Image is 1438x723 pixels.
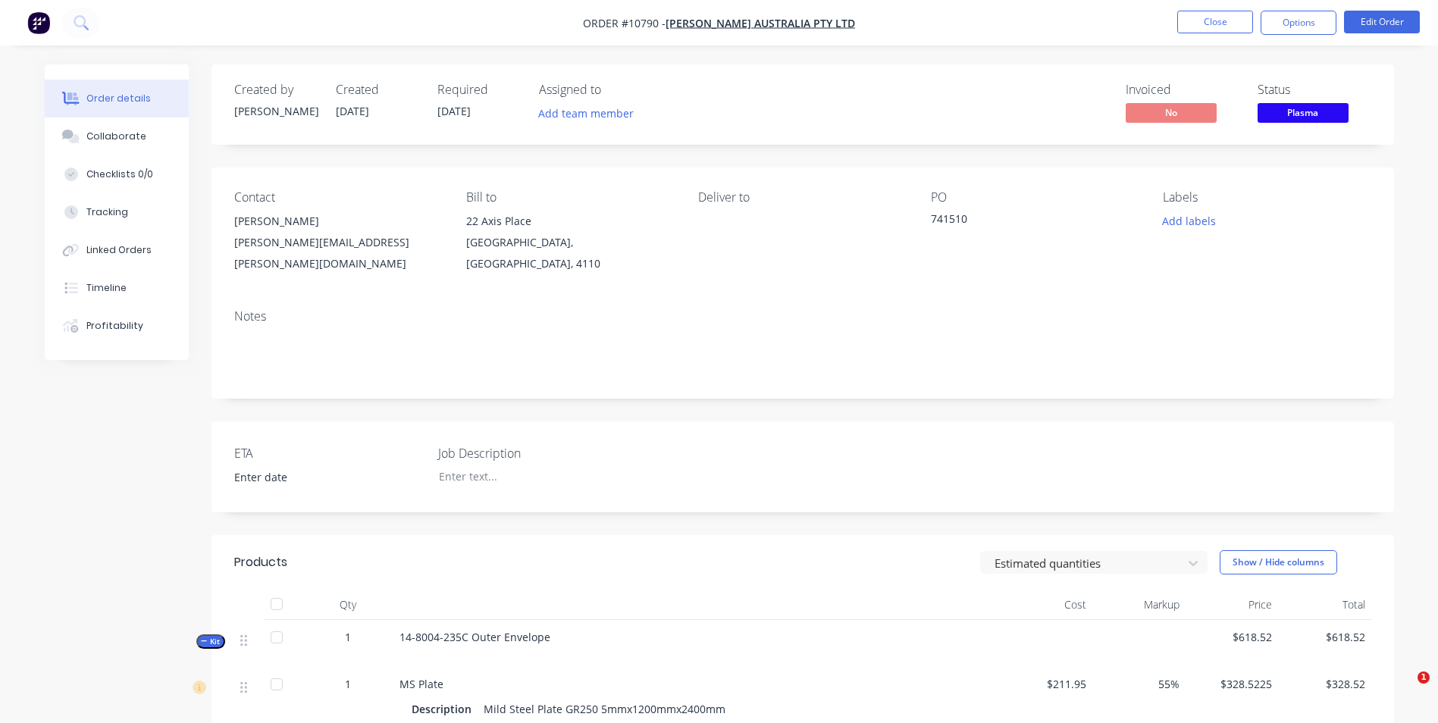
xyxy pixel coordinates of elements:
[1098,676,1180,692] span: 55%
[1284,629,1365,645] span: $618.52
[466,211,674,232] div: 22 Axis Place
[234,211,442,274] div: [PERSON_NAME][PERSON_NAME][EMAIL_ADDRESS][PERSON_NAME][DOMAIN_NAME]
[45,269,189,307] button: Timeline
[234,553,287,571] div: Products
[539,83,691,97] div: Assigned to
[234,232,442,274] div: [PERSON_NAME][EMAIL_ADDRESS][PERSON_NAME][DOMAIN_NAME]
[1006,676,1087,692] span: $211.95
[1258,103,1349,126] button: Plasma
[1192,676,1273,692] span: $328.5225
[466,211,674,274] div: 22 Axis Place[GEOGRAPHIC_DATA], [GEOGRAPHIC_DATA], 4110
[1261,11,1336,35] button: Options
[539,103,642,124] button: Add team member
[234,309,1371,324] div: Notes
[86,130,146,143] div: Collaborate
[1278,590,1371,620] div: Total
[196,634,225,649] button: Kit
[302,590,393,620] div: Qty
[27,11,50,34] img: Factory
[234,211,442,232] div: [PERSON_NAME]
[466,190,674,205] div: Bill to
[45,80,189,117] button: Order details
[1258,83,1371,97] div: Status
[336,104,369,118] span: [DATE]
[45,155,189,193] button: Checklists 0/0
[437,104,471,118] span: [DATE]
[466,232,674,274] div: [GEOGRAPHIC_DATA], [GEOGRAPHIC_DATA], 4110
[234,190,442,205] div: Contact
[1284,676,1365,692] span: $328.52
[1177,11,1253,33] button: Close
[234,83,318,97] div: Created by
[234,103,318,119] div: [PERSON_NAME]
[86,243,152,257] div: Linked Orders
[45,117,189,155] button: Collaborate
[931,211,1120,232] div: 741510
[345,629,351,645] span: 1
[698,190,906,205] div: Deliver to
[1126,83,1239,97] div: Invoiced
[1386,671,1423,708] iframe: Intercom live chat
[1163,190,1371,205] div: Labels
[1186,590,1279,620] div: Price
[86,319,143,333] div: Profitability
[234,444,424,462] label: ETA
[437,83,521,97] div: Required
[438,444,628,462] label: Job Description
[399,630,550,644] span: 14-8004-235C Outer Envelope
[336,83,419,97] div: Created
[45,307,189,345] button: Profitability
[1344,11,1420,33] button: Edit Order
[931,190,1139,205] div: PO
[412,698,478,720] div: Description
[45,231,189,269] button: Linked Orders
[86,205,128,219] div: Tracking
[45,193,189,231] button: Tracking
[1092,590,1186,620] div: Markup
[201,636,221,647] span: Kit
[1000,590,1093,620] div: Cost
[86,92,151,105] div: Order details
[1154,211,1224,231] button: Add labels
[1220,550,1337,574] button: Show / Hide columns
[224,466,412,489] input: Enter date
[666,16,855,30] a: [PERSON_NAME] Australia Pty Ltd
[478,698,732,720] div: Mild Steel Plate GR250 5mmx1200mmx2400mm
[399,677,443,691] span: MS Plate
[1418,671,1430,684] span: 1
[1192,629,1273,645] span: $618.52
[86,167,153,181] div: Checklists 0/0
[530,103,641,124] button: Add team member
[86,281,127,295] div: Timeline
[1126,103,1217,122] span: No
[1258,103,1349,122] span: Plasma
[345,676,351,692] span: 1
[583,16,666,30] span: Order #10790 -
